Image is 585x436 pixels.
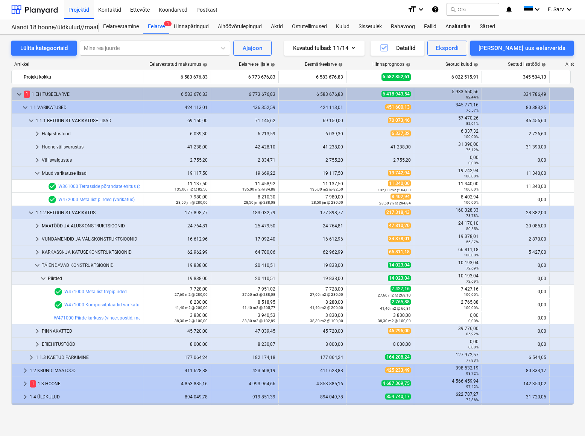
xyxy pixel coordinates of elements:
div: 0,00 [485,276,546,281]
div: 0,00 [485,329,546,334]
div: 6 213,59 [214,131,275,136]
a: Hinnapäringud [169,19,213,34]
div: 0,00 [417,155,479,165]
div: 42 428,10 [214,144,275,150]
div: 160 328,33 [417,207,479,218]
small: 100,00% [464,174,479,178]
div: 6 583 676,83 [146,71,208,83]
small: 100,00% [464,187,479,191]
span: 164 208,24 [385,354,411,360]
span: 11 340,00 [388,180,411,186]
span: 14 023,04 [388,262,411,268]
button: Ajajoon [233,41,272,56]
small: 135,00 m2 @ 82,50 [310,187,343,191]
span: keyboard_arrow_down [39,274,48,283]
div: Artikkel [11,62,143,67]
span: 1 [164,21,172,26]
a: Eelarvestamine [99,19,143,34]
small: 72,69% [466,266,479,270]
i: keyboard_arrow_down [565,5,574,14]
div: 2 755,20 [282,157,343,163]
div: 6 773 676,83 [214,92,275,97]
div: 16 612,96 [146,236,208,242]
a: Aktid [266,19,287,34]
div: 411 628,88 [146,368,208,373]
small: 82,01% [466,121,479,126]
iframe: Chat Widget [547,400,585,436]
small: 28,50 jm @ 280,00 [176,200,208,204]
span: keyboard_arrow_right [27,353,36,362]
small: 28,50 jm @ 288,08 [244,200,275,204]
span: help [201,62,207,67]
small: 100,00% [464,292,479,297]
div: 11 137,50 [282,181,343,192]
a: Rahavoog [386,19,419,34]
span: 47 810,20 [388,223,411,229]
div: 1.1.3 KAETUD PARKIMINE [36,351,140,363]
div: 1.3 HOONE [30,378,140,390]
div: Välisvalgustus [42,154,140,166]
div: 45 456,60 [485,118,546,123]
small: 0,00% [468,345,479,349]
a: Ostutellimused [287,19,331,34]
small: 135,00 m2 @ 84,88 [242,187,275,191]
div: 177 898,77 [146,210,208,215]
span: 1 [24,91,30,98]
div: Sissetulek [354,19,386,34]
div: Eesmärkeelarve [305,62,343,67]
div: 3 830,00 [282,313,343,323]
div: 45 720,00 [146,329,208,334]
div: MAATÖÖD JA ALUSKONSTRUKTSIOONID [42,220,140,232]
button: Ekspordi [427,41,467,56]
span: keyboard_arrow_down [21,103,30,112]
small: 135,00 m2 @ 84,00 [378,188,411,192]
div: 436 352,59 [214,105,275,110]
small: 72,69% [466,279,479,283]
small: 85,92% [466,332,479,336]
div: 1 EHITUSEELARVE [24,88,140,100]
div: 6 337,32 [417,129,479,139]
div: 11 137,50 [146,181,208,192]
div: 0,00 [485,157,546,163]
span: keyboard_arrow_right [33,142,42,151]
span: keyboard_arrow_right [33,235,42,244]
div: 71 145,62 [214,118,275,123]
div: 6 022 515,91 [417,71,479,83]
span: 217 318,43 [385,209,411,215]
div: 177 064,24 [282,355,343,360]
span: keyboard_arrow_right [33,221,42,230]
div: [PERSON_NAME] uus eelarverida [479,43,565,53]
div: Detailid [380,43,415,53]
div: Kuvatud tulbad : 11/14 [293,43,356,53]
a: W472000 Metallist piirded (varikatus) [58,197,135,202]
div: PINNAKATTED [42,325,140,337]
span: 8 402,94 [391,194,411,200]
div: Sätted [475,19,500,34]
div: 17 092,40 [214,236,275,242]
div: 62 962,99 [146,250,208,255]
div: Aiandi 18 hoone/üldkulud//maatööd (2101944//2101951) [11,24,90,32]
a: Analüütika [441,19,475,34]
span: 7 427,16 [391,286,411,292]
div: 10 193,04 [417,260,479,271]
small: 27,60 m2 @ 288,08 [242,292,275,297]
a: Eelarve1 [143,19,169,34]
div: 2 755,20 [349,157,411,163]
span: 1 [30,380,36,387]
small: 100,00% [464,200,479,204]
div: 19 117,50 [146,171,208,176]
span: 6 337,32 [391,130,411,136]
div: 19 669,22 [214,171,275,176]
span: 6 582 852,61 [381,73,411,80]
span: 70 073,46 [388,117,411,123]
span: keyboard_arrow_down [27,116,36,125]
div: 6 583 676,83 [282,71,343,83]
span: keyboard_arrow_right [33,340,42,349]
div: 1.1.1 BETOONIST VARIKATUSE LISAD [36,115,140,127]
div: 41 238,00 [282,144,343,150]
span: keyboard_arrow_right [21,392,30,401]
div: 16 612,96 [282,236,343,242]
small: 38,30 m2 @ 100,00 [175,319,208,323]
a: Kulud [331,19,354,34]
div: Projekt kokku [24,71,140,83]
